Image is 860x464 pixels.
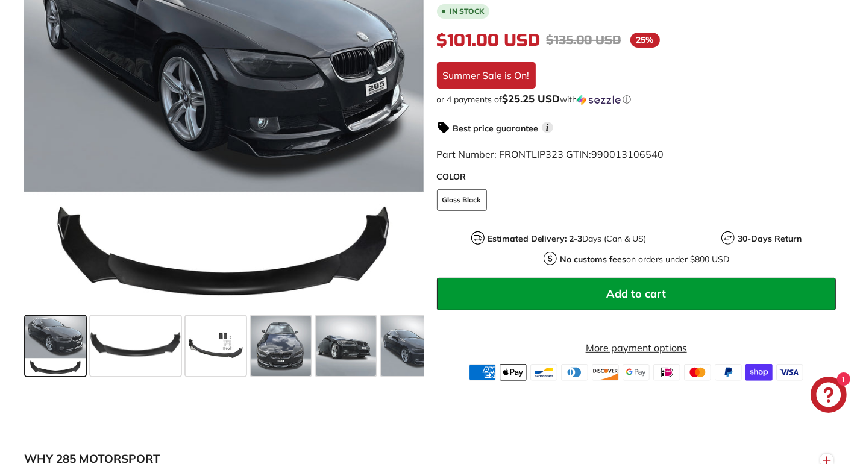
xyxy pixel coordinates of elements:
button: Add to cart [437,277,836,310]
strong: No customs fees [560,253,626,264]
img: apple_pay [500,363,527,380]
span: Part Number: FRONTLIP323 GTIN: [437,148,664,160]
img: diners_club [561,363,588,380]
img: Sezzle [577,94,621,105]
inbox-online-store-chat: Shopify online store chat [807,377,850,416]
img: bancontact [530,363,557,380]
p: on orders under $800 USD [560,252,729,265]
img: visa [776,363,803,380]
img: ideal [653,363,680,380]
span: i [542,122,553,133]
span: 990013106540 [592,148,664,160]
div: Summer Sale is On! [437,61,536,88]
label: COLOR [437,170,836,183]
span: 25% [630,33,660,48]
img: discover [592,363,619,380]
div: or 4 payments of with [437,93,836,105]
div: or 4 payments of$25.25 USDwithSezzle Click to learn more about Sezzle [437,93,836,105]
p: Days (Can & US) [488,232,647,245]
span: $25.25 USD [503,92,560,104]
img: paypal [715,363,742,380]
b: In stock [450,7,485,14]
strong: 30-Days Return [738,233,802,243]
strong: Estimated Delivery: 2-3 [488,233,583,243]
img: google_pay [623,363,650,380]
img: american_express [469,363,496,380]
span: $101.00 USD [437,30,541,50]
a: More payment options [437,340,836,354]
strong: Best price guarantee [453,122,539,133]
span: Add to cart [606,286,666,300]
img: master [684,363,711,380]
span: $135.00 USD [547,32,621,47]
img: shopify_pay [745,363,773,380]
